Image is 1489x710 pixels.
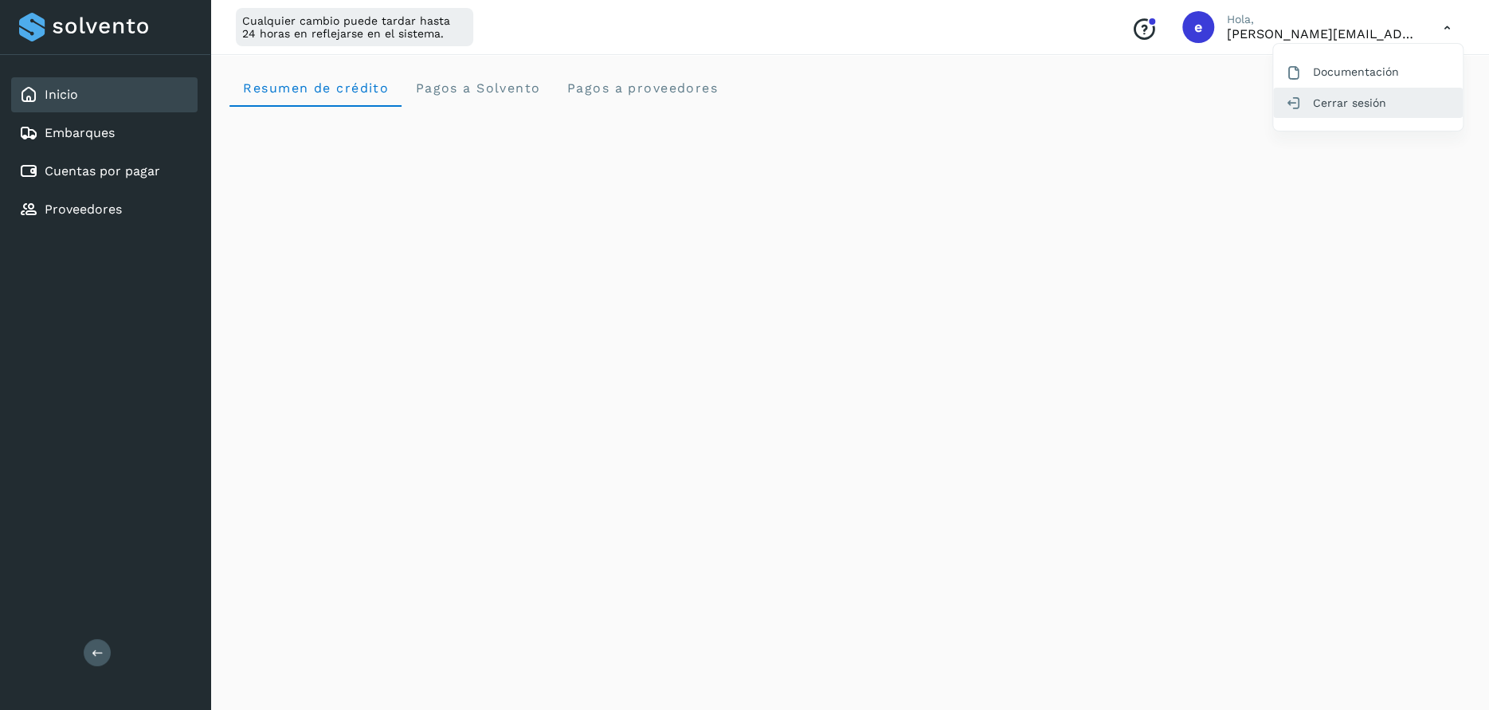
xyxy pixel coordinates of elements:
a: Cuentas por pagar [45,163,160,178]
div: Proveedores [11,192,198,227]
div: Cerrar sesión [1273,88,1463,118]
div: Documentación [1273,57,1463,87]
a: Embarques [45,125,115,140]
div: Inicio [11,77,198,112]
a: Proveedores [45,202,122,217]
div: Embarques [11,116,198,151]
a: Inicio [45,87,78,102]
div: Cuentas por pagar [11,154,198,189]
